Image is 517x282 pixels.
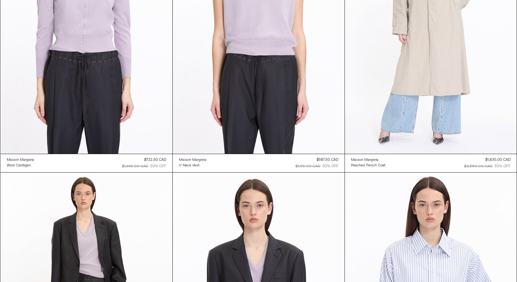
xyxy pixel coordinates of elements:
[351,163,386,168] a: Peached Trench Coat
[179,157,206,163] a: Maison Margiela
[7,163,34,168] a: Wool Cardigan
[351,157,378,163] div: Maison Margiela
[351,157,386,163] a: Maison Margiela
[7,157,34,163] div: Maison Margiela
[317,157,338,163] div: $587.50 CAD
[150,164,166,169] div: 50% OFF
[485,157,511,163] div: $1,830.00 CAD
[7,163,31,168] div: Wool Cardigan
[495,164,511,169] div: 50% OFF
[179,157,206,163] div: Maison Margiela
[144,157,166,163] div: $722.50 CAD
[322,164,338,169] div: 50% OFF
[179,163,200,168] div: V-Neck Vest
[296,164,321,169] div: $1,175.00 CAD
[179,163,206,168] a: V-Neck Vest
[464,164,493,169] div: $3,660.00 CAD
[7,157,34,163] a: Maison Margiela
[122,164,148,169] div: $1,445.00 CAD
